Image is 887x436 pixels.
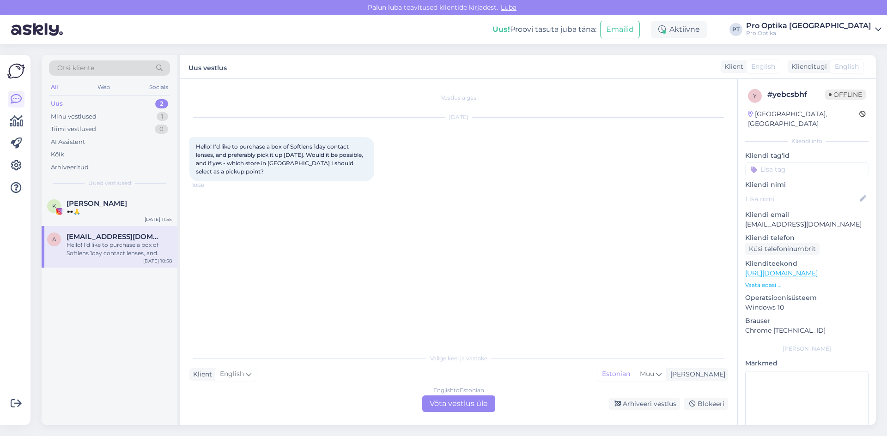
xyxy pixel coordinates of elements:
button: Emailid [600,21,640,38]
p: Kliendi telefon [745,233,869,243]
p: Operatsioonisüsteem [745,293,869,303]
div: Vestlus algas [189,94,728,102]
div: Arhiveeri vestlus [609,398,680,410]
input: Lisa nimi [746,194,858,204]
p: Kliendi tag'id [745,151,869,161]
span: English [220,369,244,379]
div: Blokeeri [684,398,728,410]
div: Proovi tasuta juba täna: [492,24,596,35]
div: PT [729,23,742,36]
div: 0 [155,125,168,134]
span: Offline [825,90,866,100]
div: Socials [147,81,170,93]
div: Küsi telefoninumbrit [745,243,820,255]
div: English to Estonian [433,386,484,394]
div: [PERSON_NAME] [667,370,725,379]
div: [GEOGRAPHIC_DATA], [GEOGRAPHIC_DATA] [748,109,859,129]
a: [URL][DOMAIN_NAME] [745,269,818,277]
span: English [751,62,775,72]
span: 10:58 [192,182,227,189]
p: Klienditeekond [745,259,869,269]
div: Minu vestlused [51,112,97,121]
span: Luba [498,3,519,12]
p: Märkmed [745,358,869,368]
div: [PERSON_NAME] [745,345,869,353]
p: Vaata edasi ... [745,281,869,289]
p: Brauser [745,316,869,326]
span: K [52,203,56,209]
div: Estonian [597,367,635,381]
div: AI Assistent [51,137,85,147]
span: y [753,92,757,99]
div: [DATE] [189,113,728,121]
div: # yebcsbhf [767,89,825,100]
span: Hello! I'd like to purchase a box of Softlens 1day contact lenses, and preferably pick it up [DAT... [196,143,365,175]
div: 2 [155,99,168,108]
a: Pro Optika [GEOGRAPHIC_DATA]Pro Optika [746,22,881,37]
b: Uus! [492,25,510,34]
p: Kliendi nimi [745,180,869,190]
div: All [49,81,60,93]
div: [DATE] 10:58 [143,257,172,264]
input: Lisa tag [745,162,869,176]
div: Valige keel ja vastake [189,354,728,363]
div: Klient [721,62,743,72]
p: Kliendi email [745,210,869,220]
div: 🕶️🙏 [67,208,172,216]
div: Tiimi vestlused [51,125,96,134]
span: a [52,236,56,243]
span: English [835,62,859,72]
img: Askly Logo [7,62,25,80]
span: Otsi kliente [57,63,94,73]
div: 1 [157,112,168,121]
div: Kõik [51,150,64,159]
div: Web [96,81,112,93]
span: Muu [640,370,654,378]
label: Uus vestlus [188,60,227,73]
div: Klient [189,370,212,379]
div: Arhiveeritud [51,163,89,172]
div: Võta vestlus üle [422,395,495,412]
div: Klienditugi [788,62,827,72]
p: Chrome [TECHNICAL_ID] [745,326,869,335]
p: [EMAIL_ADDRESS][DOMAIN_NAME] [745,220,869,229]
span: Kenneth Bärlin [67,199,127,208]
div: Hello! I'd like to purchase a box of Softlens 1day contact lenses, and preferably pick it up [DAT... [67,241,172,257]
p: Windows 10 [745,303,869,312]
div: Aktiivne [651,21,707,38]
div: Pro Optika [GEOGRAPHIC_DATA] [746,22,871,30]
div: Kliendi info [745,137,869,145]
div: [DATE] 11:55 [145,216,172,223]
span: Uued vestlused [88,179,131,187]
span: agne.rupkute@gmail.com [67,233,163,241]
div: Uus [51,99,63,108]
div: Pro Optika [746,30,871,37]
